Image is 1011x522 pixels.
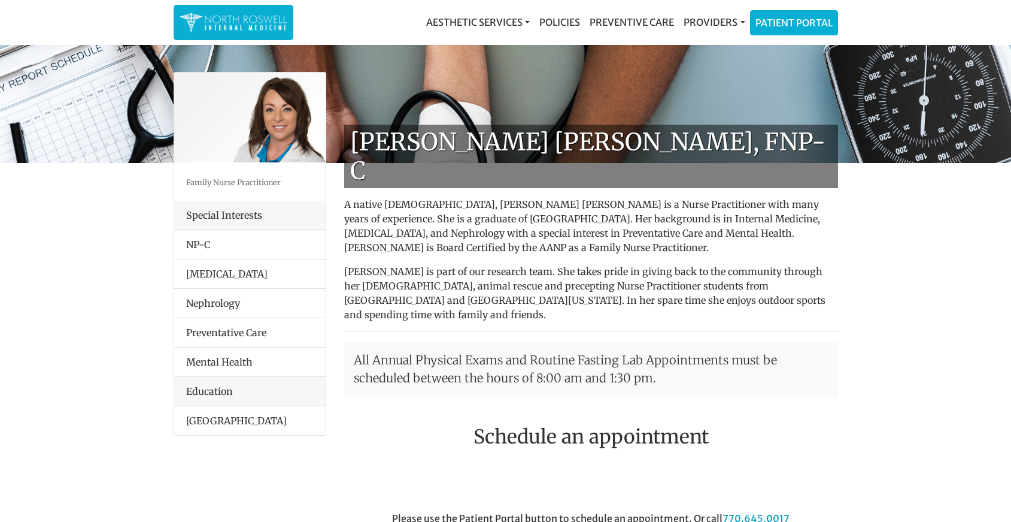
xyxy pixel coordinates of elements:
[344,125,838,188] h1: [PERSON_NAME] [PERSON_NAME], FNP-C
[344,342,838,397] p: All Annual Physical Exams and Routine Fasting Lab Appointments must be scheduled between the hour...
[174,288,326,318] li: Nephrology
[174,377,326,406] div: Education
[585,10,679,34] a: Preventive Care
[751,11,837,35] a: Patient Portal
[174,347,326,377] li: Mental Health
[174,201,326,230] div: Special Interests
[421,10,535,34] a: Aesthetic Services
[180,11,287,34] img: North Roswell Internal Medicine
[344,264,838,322] p: [PERSON_NAME] is part of our research team. She takes pride in giving back to the community throu...
[174,73,326,162] img: Keela Weeks Leger, FNP-C
[344,426,838,448] h2: Schedule an appointment
[174,318,326,348] li: Preventative Care
[186,177,281,187] small: Family Nurse Practitioner
[174,259,326,289] li: [MEDICAL_DATA]
[535,10,585,34] a: Policies
[679,10,749,34] a: Providers
[174,230,326,260] li: NP-C
[174,406,326,435] li: [GEOGRAPHIC_DATA]
[344,197,838,255] p: A native [DEMOGRAPHIC_DATA], [PERSON_NAME] [PERSON_NAME] is a Nurse Practitioner with many years ...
